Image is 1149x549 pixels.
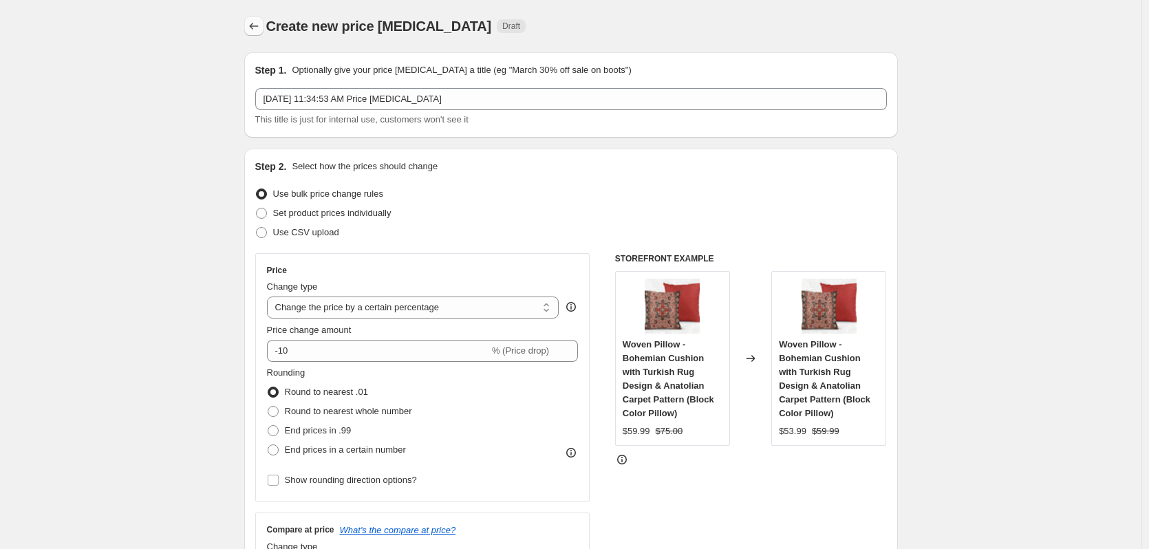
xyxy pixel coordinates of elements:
img: 3354426d-a5d5-42a1-8fa3-97542855cf89-copy_80x.jpg [802,279,857,334]
span: This title is just for internal use, customers won't see it [255,114,469,125]
span: Draft [502,21,520,32]
h3: Compare at price [267,524,334,535]
span: Change type [267,281,318,292]
span: Rounding [267,367,305,378]
span: Woven Pillow - Bohemian Cushion with Turkish Rug Design & Anatolian Carpet Pattern (Block Color P... [623,339,714,418]
input: -15 [267,340,489,362]
div: $59.99 [623,424,650,438]
p: Optionally give your price [MEDICAL_DATA] a title (eg "March 30% off sale on boots") [292,63,631,77]
input: 30% off holiday sale [255,88,887,110]
span: Round to nearest whole number [285,406,412,416]
span: End prices in a certain number [285,444,406,455]
h2: Step 2. [255,160,287,173]
div: help [564,300,578,314]
div: $53.99 [779,424,806,438]
h6: STOREFRONT EXAMPLE [615,253,887,264]
p: Select how the prices should change [292,160,438,173]
span: Price change amount [267,325,352,335]
span: End prices in .99 [285,425,352,435]
strike: $59.99 [812,424,839,438]
span: Set product prices individually [273,208,391,218]
button: What's the compare at price? [340,525,456,535]
span: Create new price [MEDICAL_DATA] [266,19,492,34]
span: Round to nearest .01 [285,387,368,397]
span: % (Price drop) [492,345,549,356]
h3: Price [267,265,287,276]
strike: $75.00 [656,424,683,438]
span: Use bulk price change rules [273,189,383,199]
img: 3354426d-a5d5-42a1-8fa3-97542855cf89-copy_80x.jpg [645,279,700,334]
span: Use CSV upload [273,227,339,237]
h2: Step 1. [255,63,287,77]
span: Show rounding direction options? [285,475,417,485]
button: Price change jobs [244,17,264,36]
span: Woven Pillow - Bohemian Cushion with Turkish Rug Design & Anatolian Carpet Pattern (Block Color P... [779,339,870,418]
